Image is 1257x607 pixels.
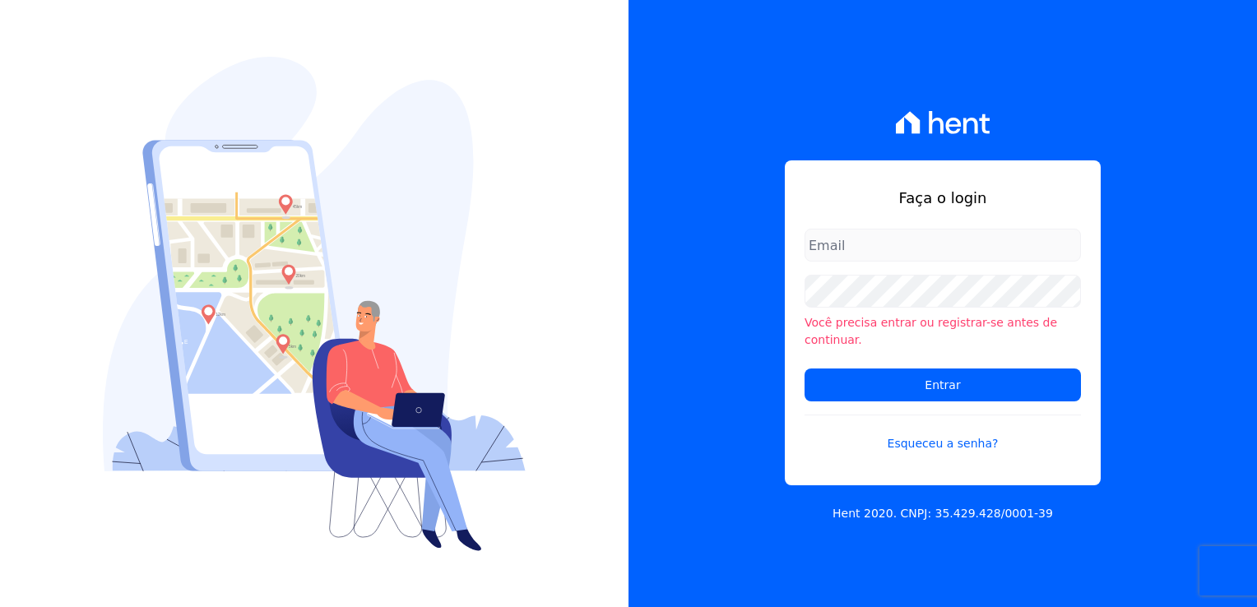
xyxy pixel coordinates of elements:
[833,505,1053,522] p: Hent 2020. CNPJ: 35.429.428/0001-39
[805,314,1081,349] li: Você precisa entrar ou registrar-se antes de continuar.
[805,187,1081,209] h1: Faça o login
[805,368,1081,401] input: Entrar
[103,57,526,551] img: Login
[805,229,1081,262] input: Email
[805,415,1081,452] a: Esqueceu a senha?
